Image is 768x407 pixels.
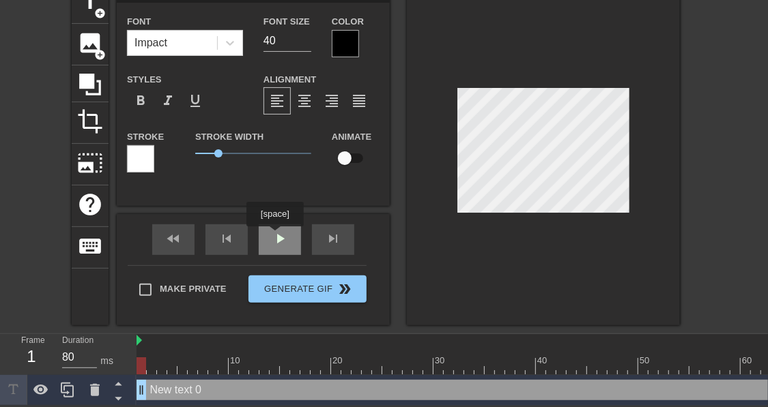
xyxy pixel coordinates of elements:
[742,354,754,367] div: 60
[160,93,176,109] span: format_italic
[165,230,182,247] span: fast_rewind
[77,192,103,217] span: help
[77,108,103,134] span: crop
[218,230,235,247] span: skip_previous
[269,93,285,109] span: format_align_left
[325,230,341,247] span: skip_next
[134,35,167,51] div: Impact
[134,383,148,397] span: drag_handle
[127,15,151,29] label: Font
[248,275,367,303] button: Generate Gif
[640,354,652,367] div: 50
[11,334,52,374] div: Frame
[296,93,313,109] span: format_align_center
[230,354,242,367] div: 10
[254,281,361,297] span: Generate Gif
[324,93,340,109] span: format_align_right
[127,130,164,144] label: Stroke
[77,150,103,176] span: photo_size_select_large
[21,344,42,369] div: 1
[160,282,227,296] span: Make Private
[94,49,106,61] span: add_circle
[100,354,113,368] div: ms
[351,93,367,109] span: format_align_justify
[332,354,345,367] div: 20
[132,93,149,109] span: format_bold
[62,337,94,345] label: Duration
[127,73,162,87] label: Styles
[272,230,288,247] span: play_arrow
[195,130,264,144] label: Stroke Width
[264,15,310,29] label: Font Size
[332,15,364,29] label: Color
[537,354,550,367] div: 40
[337,281,354,297] span: double_arrow
[435,354,447,367] div: 30
[332,130,371,144] label: Animate
[77,233,103,259] span: keyboard
[94,7,106,19] span: add_circle
[187,93,203,109] span: format_underline
[264,73,316,87] label: Alignment
[77,30,103,56] span: image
